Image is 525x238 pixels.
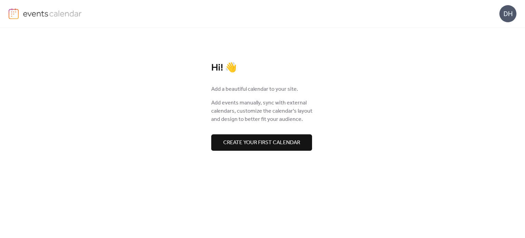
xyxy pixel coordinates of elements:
[223,139,300,147] span: Create your first calendar
[499,5,516,22] div: DH
[23,8,82,18] img: logo-type
[9,8,19,19] img: logo
[211,134,312,151] button: Create your first calendar
[211,99,314,124] span: Add events manually, sync with external calendars, customize the calendar's layout and design to ...
[211,85,298,93] span: Add a beautiful calendar to your site.
[211,62,314,74] div: Hi! 👋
